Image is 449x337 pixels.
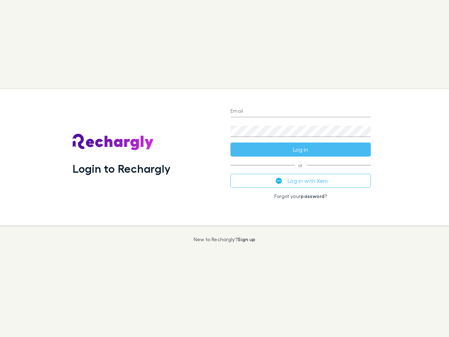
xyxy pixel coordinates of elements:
img: Rechargly's Logo [73,134,154,151]
img: Xero's logo [276,178,282,184]
p: New to Rechargly? [194,237,256,242]
button: Log in [230,143,371,157]
p: Forgot your ? [230,193,371,199]
h1: Login to Rechargly [73,162,170,175]
a: Sign up [237,236,255,242]
button: Log in with Xero [230,174,371,188]
a: password [301,193,324,199]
